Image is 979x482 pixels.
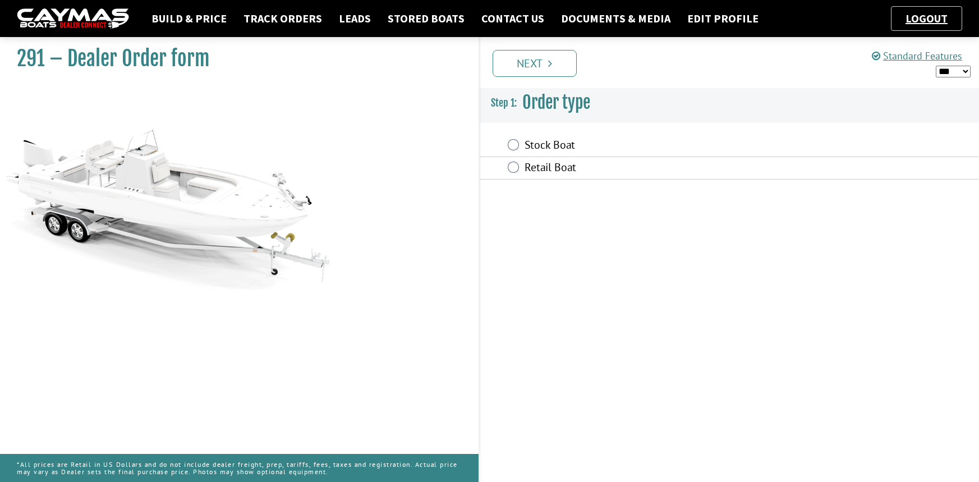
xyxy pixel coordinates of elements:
[17,8,129,29] img: caymas-dealer-connect-2ed40d3bc7270c1d8d7ffb4b79bf05adc795679939227970def78ec6f6c03838.gif
[333,11,376,26] a: Leads
[17,46,451,71] h1: 291 – Dealer Order form
[146,11,232,26] a: Build & Price
[493,50,577,77] a: Next
[682,11,764,26] a: Edit Profile
[476,11,550,26] a: Contact Us
[17,455,462,481] p: *All prices are Retail in US Dollars and do not include dealer freight, prep, tariffs, fees, taxe...
[238,11,328,26] a: Track Orders
[555,11,676,26] a: Documents & Media
[525,160,797,177] label: Retail Boat
[900,11,953,25] a: Logout
[525,138,797,154] label: Stock Boat
[872,49,962,62] a: Standard Features
[382,11,470,26] a: Stored Boats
